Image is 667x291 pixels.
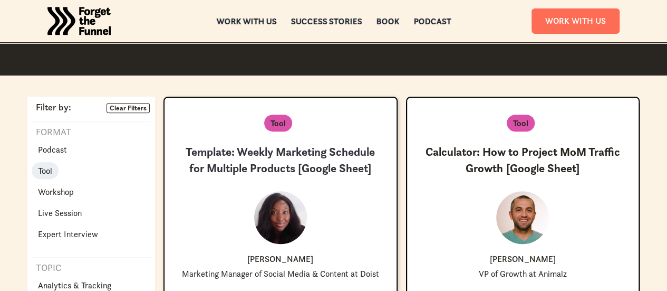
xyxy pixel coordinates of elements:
h3: Calculator: How to Project MoM Traffic Growth [Google Sheet] [424,144,622,177]
p: Format [32,126,71,139]
h3: Template: Weekly Marketing Schedule for Multiple Products [Google Sheet] [181,144,380,177]
p: Workshop [38,185,74,198]
a: Podcast [32,141,73,158]
p: Live Session [38,206,82,219]
a: Tool [32,162,59,179]
p: Topic [32,262,61,275]
a: Workshop [32,183,80,200]
p: Marketing Manager of Social Media & Content at Doist [182,269,379,278]
p: Tool [513,117,528,129]
p: Tool [270,117,286,129]
a: Work With Us [531,8,620,33]
a: Book [376,17,399,25]
p: [PERSON_NAME] [490,255,556,263]
a: Live Session [32,204,88,221]
p: Filter by: [32,103,71,112]
p: VP of Growth at Animalz [479,269,567,278]
p: [PERSON_NAME] [247,255,313,263]
a: Work with us [216,17,276,25]
p: Podcast [38,143,67,156]
a: Expert Interview [32,226,104,242]
a: Podcast [413,17,451,25]
a: Clear Filters [107,103,150,114]
a: Success Stories [291,17,362,25]
p: Tool [38,164,52,177]
p: Expert Interview [38,228,98,240]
